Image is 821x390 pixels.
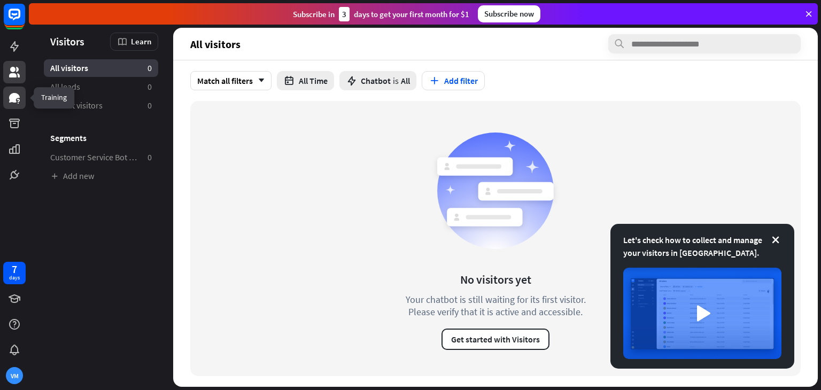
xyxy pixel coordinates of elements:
[361,75,391,86] span: Chatbot
[9,274,20,282] div: days
[50,81,80,92] span: All leads
[44,167,158,185] a: Add new
[277,71,334,90] button: All Time
[478,5,540,22] div: Subscribe now
[44,78,158,96] a: All leads 0
[422,71,485,90] button: Add filter
[623,233,781,259] div: Let's check how to collect and manage your visitors in [GEOGRAPHIC_DATA].
[190,38,241,50] span: All visitors
[148,152,152,163] aside: 0
[50,35,84,48] span: Visitors
[148,81,152,92] aside: 0
[50,63,88,74] span: All visitors
[393,75,399,86] span: is
[253,77,265,84] i: arrow_down
[12,264,17,274] div: 7
[44,149,158,166] a: Customer Service Bot — Newsletter 0
[50,152,139,163] span: Customer Service Bot — Newsletter
[3,262,26,284] a: 7 days
[148,63,152,74] aside: 0
[460,272,531,287] div: No visitors yet
[9,4,41,36] button: Open LiveChat chat widget
[623,268,781,359] img: image
[131,36,151,46] span: Learn
[190,71,272,90] div: Match all filters
[6,367,23,384] div: VM
[386,293,605,318] div: Your chatbot is still waiting for its first visitor. Please verify that it is active and accessible.
[50,100,103,111] span: Recent visitors
[293,7,469,21] div: Subscribe in days to get your first month for $1
[339,7,350,21] div: 3
[442,329,549,350] button: Get started with Visitors
[148,100,152,111] aside: 0
[401,75,410,86] span: All
[44,132,158,143] h3: Segments
[44,97,158,114] a: Recent visitors 0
